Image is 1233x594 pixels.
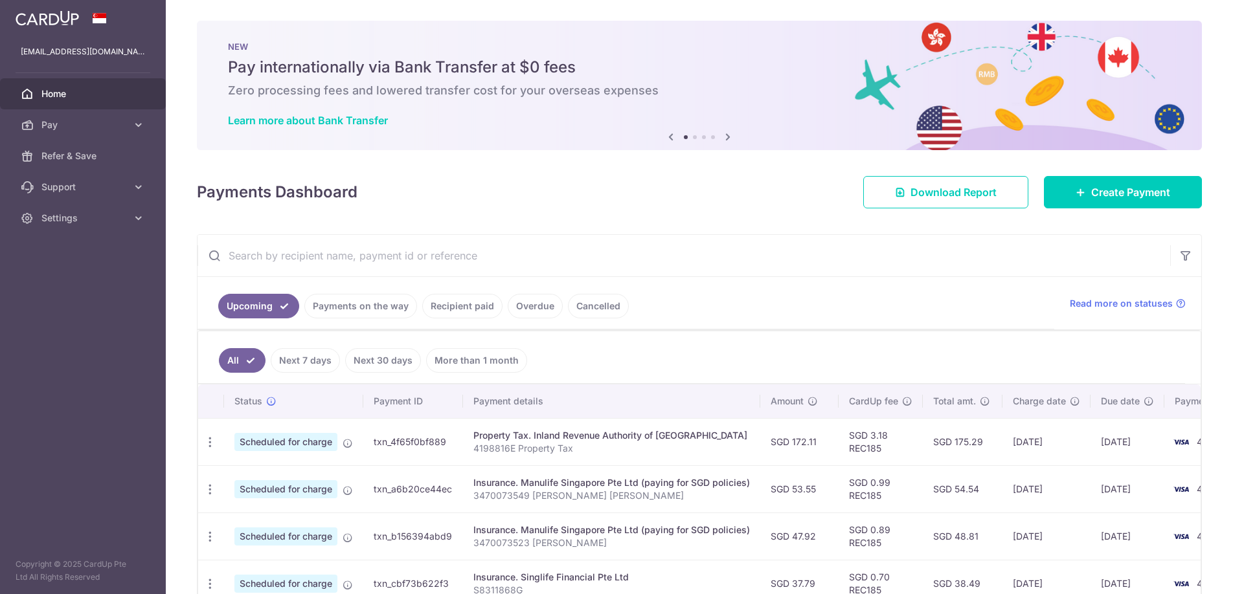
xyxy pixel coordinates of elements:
span: 4015 [1197,531,1217,542]
span: Charge date [1013,395,1066,408]
td: SGD 53.55 [760,465,839,512]
a: Learn more about Bank Transfer [228,114,388,127]
a: Read more on statuses [1070,297,1186,310]
th: Payment ID [363,384,463,418]
p: 3470073549 [PERSON_NAME] [PERSON_NAME] [473,489,750,502]
img: Bank Card [1168,529,1194,544]
td: SGD 54.54 [923,465,1002,512]
td: SGD 3.18 REC185 [839,418,923,465]
a: Download Report [863,176,1028,208]
div: Insurance. Singlife Financial Pte Ltd [473,571,750,584]
a: Create Payment [1044,176,1202,208]
span: CardUp fee [849,395,898,408]
span: 4015 [1197,578,1217,589]
p: 3470073523 [PERSON_NAME] [473,536,750,549]
h6: Zero processing fees and lowered transfer cost for your overseas expenses [228,83,1171,98]
td: SGD 175.29 [923,418,1002,465]
td: SGD 0.89 REC185 [839,512,923,560]
p: NEW [228,41,1171,52]
span: 4015 [1197,436,1217,447]
span: Scheduled for charge [234,575,337,593]
a: All [219,348,266,373]
img: CardUp [16,10,79,26]
th: Payment details [463,384,760,418]
img: Bank Card [1168,576,1194,591]
img: Bank Card [1168,481,1194,497]
td: [DATE] [1002,512,1091,560]
div: Insurance. Manulife Singapore Pte Ltd (paying for SGD policies) [473,523,750,536]
td: SGD 0.99 REC185 [839,465,923,512]
td: SGD 48.81 [923,512,1002,560]
td: txn_b156394abd9 [363,512,463,560]
td: [DATE] [1002,465,1091,512]
td: txn_4f65f0bf889 [363,418,463,465]
img: Bank Card [1168,434,1194,450]
span: Support [41,181,127,193]
a: Upcoming [218,294,299,318]
td: [DATE] [1091,465,1164,512]
span: Scheduled for charge [234,433,337,451]
a: Payments on the way [304,294,417,318]
input: Search by recipient name, payment id or reference [198,235,1170,276]
a: Recipient paid [422,294,503,318]
a: Next 7 days [271,348,340,373]
td: [DATE] [1091,418,1164,465]
span: Refer & Save [41,149,127,162]
span: Scheduled for charge [234,480,337,498]
span: Settings [41,212,127,225]
td: SGD 172.11 [760,418,839,465]
a: Next 30 days [345,348,421,373]
a: More than 1 month [426,348,527,373]
div: Property Tax. Inland Revenue Authority of [GEOGRAPHIC_DATA] [473,429,750,442]
td: txn_a6b20ce44ec [363,465,463,512]
span: 4015 [1197,483,1217,494]
p: [EMAIL_ADDRESS][DOMAIN_NAME] [21,45,145,58]
h5: Pay internationally via Bank Transfer at $0 fees [228,57,1171,78]
span: Status [234,395,262,408]
span: Amount [771,395,804,408]
span: Scheduled for charge [234,527,337,545]
td: SGD 47.92 [760,512,839,560]
span: Total amt. [933,395,976,408]
a: Cancelled [568,294,629,318]
span: Pay [41,118,127,131]
span: Read more on statuses [1070,297,1173,310]
td: [DATE] [1091,512,1164,560]
span: Home [41,87,127,100]
a: Overdue [508,294,563,318]
img: Bank transfer banner [197,21,1202,150]
h4: Payments Dashboard [197,181,357,204]
td: [DATE] [1002,418,1091,465]
span: Download Report [911,184,997,200]
div: Insurance. Manulife Singapore Pte Ltd (paying for SGD policies) [473,476,750,489]
span: Create Payment [1091,184,1170,200]
span: Due date [1101,395,1140,408]
p: 4198816E Property Tax [473,442,750,455]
